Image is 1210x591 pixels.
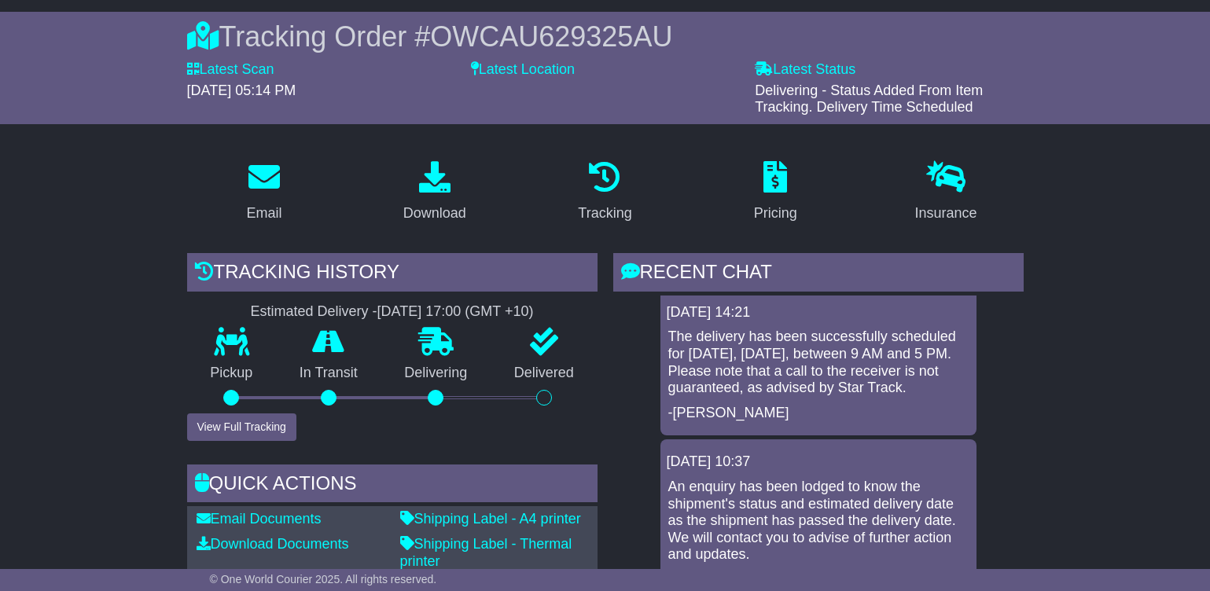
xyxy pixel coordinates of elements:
span: [DATE] 05:14 PM [187,83,296,98]
span: © One World Courier 2025. All rights reserved. [210,573,437,585]
div: Pricing [754,203,797,224]
button: View Full Tracking [187,413,296,441]
div: Download [403,203,466,224]
div: Quick Actions [187,464,598,507]
a: Download Documents [197,536,349,552]
p: The delivery has been successfully scheduled for [DATE], [DATE], between 9 AM and 5 PM. Please no... [668,329,969,396]
div: [DATE] 10:37 [667,453,970,471]
div: Tracking history [187,253,598,295]
p: Pickup [187,365,277,382]
a: Shipping Label - A4 printer [400,511,581,527]
div: [DATE] 17:00 (GMT +10) [377,303,534,321]
a: Download [393,156,476,229]
label: Latest Status [755,61,855,79]
a: Tracking [568,156,642,229]
p: In Transit [276,365,381,382]
span: Delivering - Status Added From Item Tracking. Delivery Time Scheduled [755,83,983,116]
div: RECENT CHAT [613,253,1024,295]
div: Email [246,203,281,224]
p: -[PERSON_NAME] [668,405,969,422]
div: Tracking [578,203,631,224]
a: Shipping Label - Thermal printer [400,536,572,569]
label: Latest Scan [187,61,274,79]
span: OWCAU629325AU [430,20,672,53]
div: Insurance [915,203,977,224]
a: Email Documents [197,511,322,527]
a: Insurance [905,156,987,229]
p: Delivering [381,365,491,382]
div: [DATE] 14:21 [667,304,970,321]
a: Email [236,156,292,229]
div: Estimated Delivery - [187,303,598,321]
p: An enquiry has been lodged to know the shipment's status and estimated delivery date as the shipm... [668,479,969,563]
label: Latest Location [471,61,575,79]
a: Pricing [744,156,807,229]
div: Tracking Order # [187,20,1024,53]
p: Delivered [491,365,598,382]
